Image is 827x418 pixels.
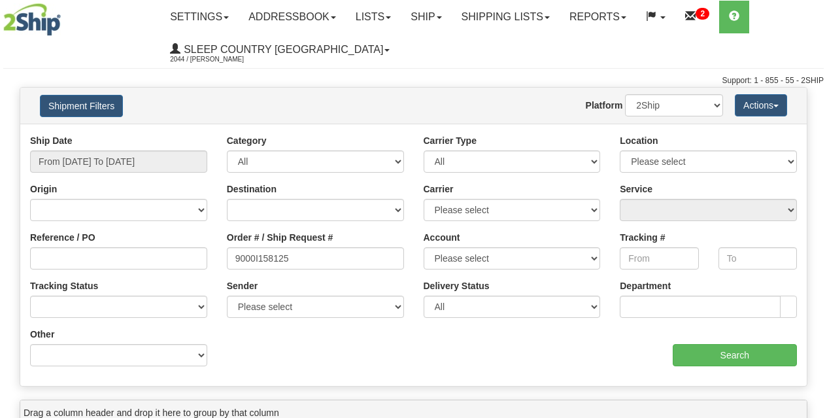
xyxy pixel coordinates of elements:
input: To [718,247,797,270]
input: From [620,247,698,270]
label: Destination [227,183,277,196]
label: Service [620,183,652,196]
label: Delivery Status [424,279,490,292]
a: 2 [675,1,719,33]
iframe: chat widget [797,142,826,275]
a: Settings [160,1,239,33]
label: Location [620,134,658,147]
label: Carrier Type [424,134,477,147]
label: Order # / Ship Request # [227,231,333,244]
sup: 2 [696,8,709,20]
img: logo2044.jpg [3,3,61,36]
label: Reference / PO [30,231,95,244]
label: Account [424,231,460,244]
div: Support: 1 - 855 - 55 - 2SHIP [3,75,824,86]
label: Category [227,134,267,147]
label: Department [620,279,671,292]
span: 2044 / [PERSON_NAME] [170,53,268,66]
button: Actions [735,94,787,116]
a: Ship [401,1,451,33]
span: Sleep Country [GEOGRAPHIC_DATA] [180,44,383,55]
button: Shipment Filters [40,95,123,117]
a: Shipping lists [452,1,560,33]
label: Sender [227,279,258,292]
label: Tracking Status [30,279,98,292]
input: Search [673,344,798,366]
label: Other [30,328,54,341]
a: Reports [560,1,636,33]
label: Tracking # [620,231,665,244]
label: Ship Date [30,134,73,147]
label: Origin [30,183,57,196]
label: Carrier [424,183,454,196]
a: Lists [346,1,401,33]
a: Sleep Country [GEOGRAPHIC_DATA] 2044 / [PERSON_NAME] [160,33,399,66]
a: Addressbook [239,1,346,33]
label: Platform [586,99,623,112]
